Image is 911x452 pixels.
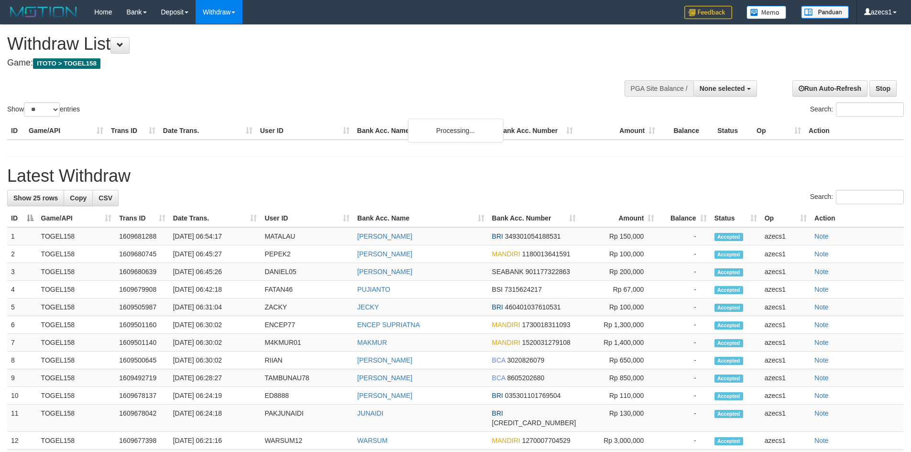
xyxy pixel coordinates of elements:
td: azecs1 [761,281,811,298]
a: Note [814,409,829,417]
label: Search: [810,102,904,117]
td: azecs1 [761,405,811,432]
th: Game/API [25,122,107,140]
td: - [658,245,710,263]
th: Balance: activate to sort column ascending [658,209,710,227]
h4: Game: [7,58,598,68]
span: Copy 460401037610531 to clipboard [505,303,561,311]
span: Accepted [714,410,743,418]
th: Bank Acc. Name [353,122,495,140]
td: Rp 1,400,000 [580,334,658,352]
a: [PERSON_NAME] [357,374,412,382]
td: 1609500645 [115,352,169,369]
th: Status: activate to sort column ascending [711,209,761,227]
td: azecs1 [761,263,811,281]
label: Show entries [7,102,80,117]
td: 1609501140 [115,334,169,352]
span: MANDIRI [492,339,520,346]
th: Status [713,122,753,140]
td: - [658,387,710,405]
a: Note [814,286,829,293]
a: JECKY [357,303,379,311]
td: 2 [7,245,37,263]
span: Accepted [714,321,743,330]
select: Showentries [24,102,60,117]
td: TOGEL158 [37,245,116,263]
span: Accepted [714,233,743,241]
span: Accepted [714,357,743,365]
td: 1609680745 [115,245,169,263]
td: PEPEK2 [261,245,353,263]
td: 1 [7,227,37,245]
th: Action [811,209,904,227]
td: TOGEL158 [37,387,116,405]
a: Note [814,303,829,311]
span: Accepted [714,437,743,445]
span: BCA [492,356,505,364]
img: Feedback.jpg [684,6,732,19]
td: - [658,298,710,316]
td: TOGEL158 [37,263,116,281]
th: Date Trans.: activate to sort column ascending [169,209,261,227]
td: azecs1 [761,227,811,245]
span: Copy 035301101769504 to clipboard [505,392,561,399]
span: BCA [492,374,505,382]
a: Copy [64,190,93,206]
td: Rp 100,000 [580,298,658,316]
a: MAKMUR [357,339,387,346]
span: Copy 349301054188531 to clipboard [505,232,561,240]
td: [DATE] 06:45:27 [169,245,261,263]
input: Search: [836,102,904,117]
td: Rp 1,300,000 [580,316,658,334]
span: Copy 3020826079 to clipboard [507,356,545,364]
td: azecs1 [761,387,811,405]
a: JUNAIDI [357,409,383,417]
a: Run Auto-Refresh [792,80,867,97]
td: Rp 67,000 [580,281,658,298]
span: BRI [492,392,503,399]
td: Rp 150,000 [580,227,658,245]
td: TOGEL158 [37,369,116,387]
td: - [658,334,710,352]
span: Copy 1520031279108 to clipboard [522,339,571,346]
td: 5 [7,298,37,316]
a: Note [814,232,829,240]
a: Note [814,437,829,444]
span: Show 25 rows [13,194,58,202]
td: [DATE] 06:42:18 [169,281,261,298]
td: - [658,405,710,432]
span: CSV [99,194,112,202]
td: WARSUM12 [261,432,353,450]
th: Action [805,122,904,140]
a: CSV [92,190,119,206]
th: Op [753,122,805,140]
td: ENCEP77 [261,316,353,334]
span: Copy [70,194,87,202]
td: [DATE] 06:54:17 [169,227,261,245]
th: Game/API: activate to sort column ascending [37,209,116,227]
td: azecs1 [761,334,811,352]
td: 1609492719 [115,369,169,387]
img: Button%20Memo.svg [746,6,787,19]
h1: Latest Withdraw [7,166,904,186]
span: Copy 7315624217 to clipboard [505,286,542,293]
td: [DATE] 06:21:16 [169,432,261,450]
a: Note [814,374,829,382]
td: 9 [7,369,37,387]
td: FATAN46 [261,281,353,298]
td: 1609680639 [115,263,169,281]
td: 1609501160 [115,316,169,334]
td: Rp 650,000 [580,352,658,369]
a: WARSUM [357,437,387,444]
div: PGA Site Balance / [625,80,693,97]
span: Accepted [714,268,743,276]
a: Note [814,392,829,399]
div: Processing... [408,119,504,143]
td: azecs1 [761,352,811,369]
td: ZACKY [261,298,353,316]
th: Bank Acc. Name: activate to sort column ascending [353,209,488,227]
th: User ID: activate to sort column ascending [261,209,353,227]
td: - [658,369,710,387]
td: MATALAU [261,227,353,245]
td: 1609681288 [115,227,169,245]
